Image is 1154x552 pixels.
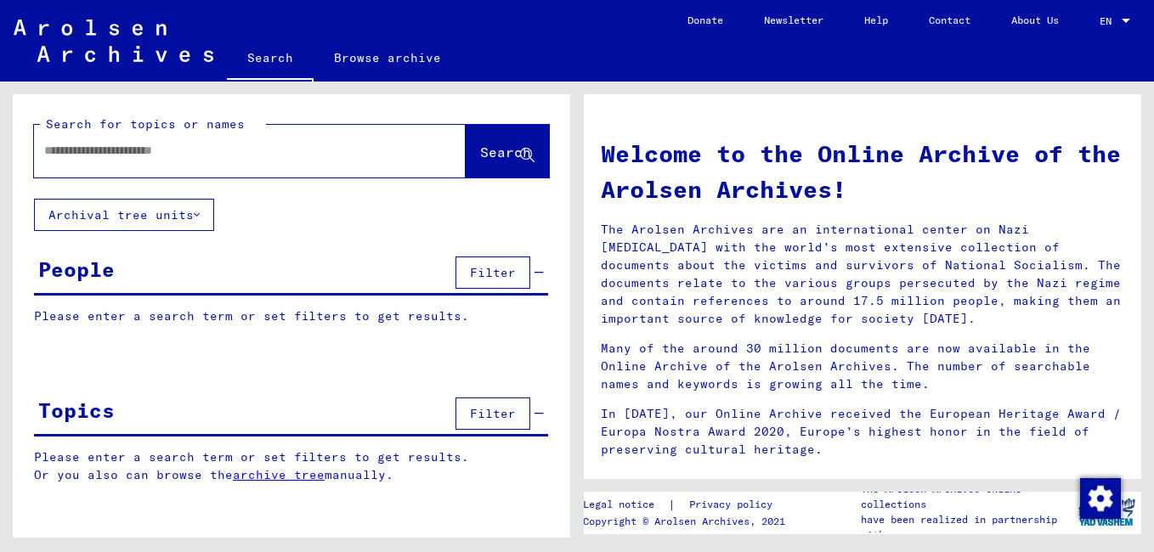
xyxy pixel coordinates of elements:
a: Legal notice [583,496,668,514]
img: yv_logo.png [1075,491,1139,533]
button: Filter [455,397,530,430]
a: archive tree [233,467,325,482]
div: | [583,496,793,514]
span: Search [480,144,531,161]
a: Browse archive [314,37,461,78]
span: Filter [470,406,516,421]
p: Please enter a search term or set filters to get results. Or you also can browse the manually. [34,448,549,484]
span: Filter [470,265,516,280]
button: Search [466,125,549,177]
p: Copyright © Arolsen Archives, 2021 [583,514,793,529]
p: The Arolsen Archives are an international center on Nazi [MEDICAL_DATA] with the world’s most ext... [601,221,1124,328]
p: have been realized in partnership with [861,512,1072,543]
p: The Arolsen Archives online collections [861,482,1072,512]
div: People [38,254,115,284]
p: Please enter a search term or set filters to get results. [34,307,548,325]
img: Change consent [1080,478,1121,519]
h1: Welcome to the Online Archive of the Arolsen Archives! [601,136,1124,207]
span: EN [1100,15,1118,27]
button: Archival tree units [34,199,214,231]
img: Arolsen_neg.svg [14,20,213,62]
a: Search [227,37,314,82]
p: In [DATE], our Online Archive received the European Heritage Award / Europa Nostra Award 2020, Eu... [601,405,1124,459]
mat-label: Search for topics or names [46,116,245,132]
p: Many of the around 30 million documents are now available in the Online Archive of the Arolsen Ar... [601,340,1124,393]
a: Privacy policy [676,496,793,514]
button: Filter [455,256,530,289]
div: Topics [38,395,115,425]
